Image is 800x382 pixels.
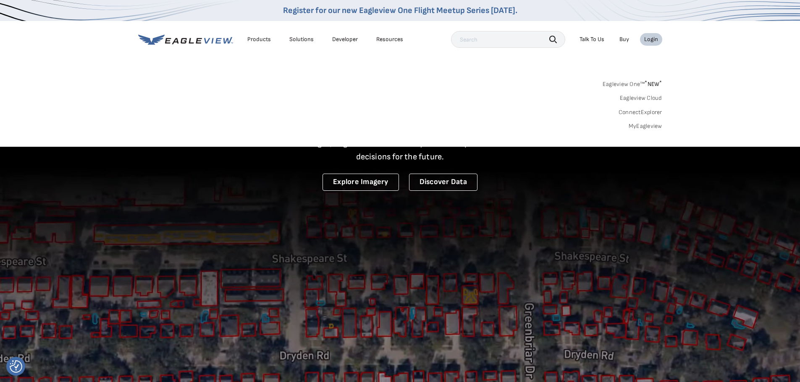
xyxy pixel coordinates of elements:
div: Solutions [289,36,314,43]
a: Eagleview One™*NEW* [603,78,662,88]
span: NEW [645,81,662,88]
div: Talk To Us [580,36,604,43]
a: ConnectExplorer [619,109,662,116]
a: Register for our new Eagleview One Flight Meetup Series [DATE]. [283,5,517,16]
a: Eagleview Cloud [620,94,662,102]
input: Search [451,31,565,48]
a: Explore Imagery [323,174,399,191]
a: Buy [619,36,629,43]
a: MyEagleview [629,122,662,130]
div: Products [247,36,271,43]
a: Discover Data [409,174,477,191]
img: Revisit consent button [10,360,22,373]
button: Consent Preferences [10,360,22,373]
div: Login [644,36,658,43]
div: Resources [376,36,403,43]
a: Developer [332,36,358,43]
